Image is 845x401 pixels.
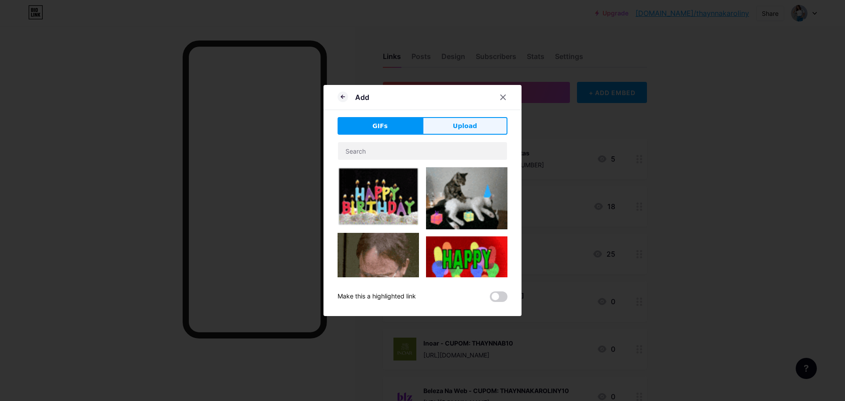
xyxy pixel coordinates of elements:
[355,92,369,103] div: Add
[338,291,416,302] div: Make this a highlighted link
[338,117,422,135] button: GIFs
[338,142,507,160] input: Search
[338,233,419,301] img: Gihpy
[422,117,507,135] button: Upload
[426,236,507,318] img: Gihpy
[372,121,388,131] span: GIFs
[426,167,507,229] img: Gihpy
[453,121,477,131] span: Upload
[338,167,419,226] img: Gihpy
